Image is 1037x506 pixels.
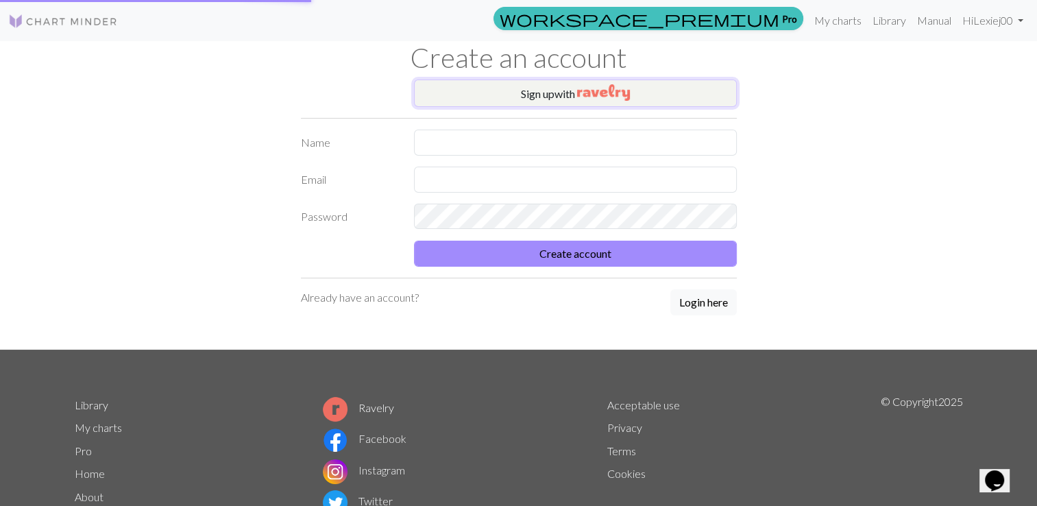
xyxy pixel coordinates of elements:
[75,398,108,411] a: Library
[323,432,406,445] a: Facebook
[323,428,347,453] img: Facebook logo
[912,7,957,34] a: Manual
[75,467,105,480] a: Home
[607,444,636,457] a: Terms
[414,80,737,107] button: Sign upwith
[414,241,737,267] button: Create account
[670,289,737,317] a: Login here
[323,459,347,484] img: Instagram logo
[577,84,630,101] img: Ravelry
[957,7,1029,34] a: HiLexiej00
[607,398,680,411] a: Acceptable use
[293,167,406,193] label: Email
[670,289,737,315] button: Login here
[66,41,971,74] h1: Create an account
[607,467,646,480] a: Cookies
[75,421,122,434] a: My charts
[75,490,103,503] a: About
[500,9,779,28] span: workspace_premium
[979,451,1023,492] iframe: chat widget
[809,7,867,34] a: My charts
[75,444,92,457] a: Pro
[323,401,394,414] a: Ravelry
[493,7,803,30] a: Pro
[323,397,347,422] img: Ravelry logo
[867,7,912,34] a: Library
[293,130,406,156] label: Name
[607,421,642,434] a: Privacy
[323,463,405,477] a: Instagram
[301,289,419,306] p: Already have an account?
[293,204,406,230] label: Password
[8,13,118,29] img: Logo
